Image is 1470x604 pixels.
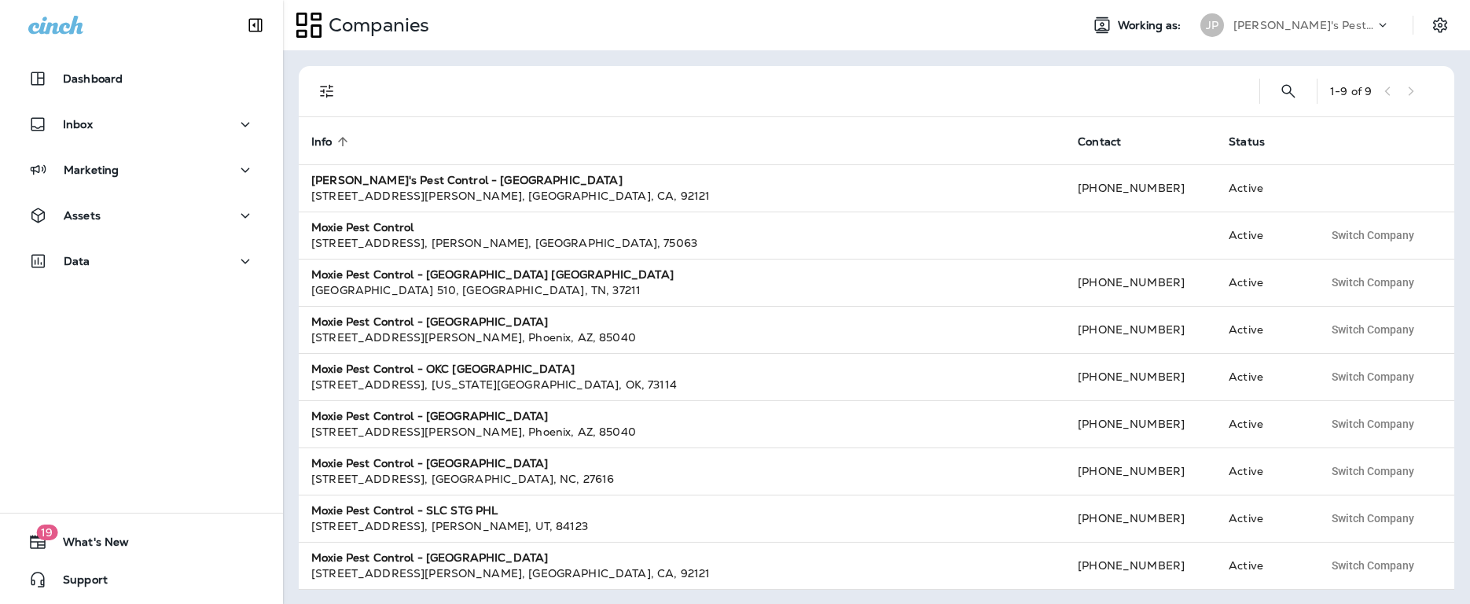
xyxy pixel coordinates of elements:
[311,565,1053,581] div: [STREET_ADDRESS][PERSON_NAME] , [GEOGRAPHIC_DATA] , CA , 92121
[1330,85,1372,98] div: 1 - 9 of 9
[1216,495,1310,542] td: Active
[1065,400,1216,447] td: [PHONE_NUMBER]
[311,409,548,423] strong: Moxie Pest Control - [GEOGRAPHIC_DATA]
[1216,542,1310,589] td: Active
[1323,554,1423,577] button: Switch Company
[1216,447,1310,495] td: Active
[311,518,1053,534] div: [STREET_ADDRESS] , [PERSON_NAME] , UT , 84123
[1216,353,1310,400] td: Active
[311,456,548,470] strong: Moxie Pest Control - [GEOGRAPHIC_DATA]
[1332,466,1414,477] span: Switch Company
[1332,277,1414,288] span: Switch Company
[311,471,1053,487] div: [STREET_ADDRESS] , [GEOGRAPHIC_DATA] , NC , 27616
[1065,164,1216,212] td: [PHONE_NUMBER]
[311,315,548,329] strong: Moxie Pest Control - [GEOGRAPHIC_DATA]
[311,330,1053,345] div: [STREET_ADDRESS][PERSON_NAME] , Phoenix , AZ , 85040
[1233,19,1375,31] p: [PERSON_NAME]'s Pest Control - [GEOGRAPHIC_DATA]
[311,424,1053,440] div: [STREET_ADDRESS][PERSON_NAME] , Phoenix , AZ , 85040
[64,255,90,267] p: Data
[64,209,101,222] p: Assets
[311,134,353,149] span: Info
[16,154,267,186] button: Marketing
[1078,134,1141,149] span: Contact
[1229,135,1265,149] span: Status
[16,200,267,231] button: Assets
[16,109,267,140] button: Inbox
[1065,353,1216,400] td: [PHONE_NUMBER]
[1332,371,1414,382] span: Switch Company
[1332,513,1414,524] span: Switch Company
[1216,164,1310,212] td: Active
[47,573,108,592] span: Support
[1216,306,1310,353] td: Active
[1065,447,1216,495] td: [PHONE_NUMBER]
[322,13,429,37] p: Companies
[1273,75,1304,107] button: Search Companies
[1332,560,1414,571] span: Switch Company
[63,118,93,131] p: Inbox
[1200,13,1224,37] div: JP
[1065,306,1216,353] td: [PHONE_NUMBER]
[311,173,623,187] strong: [PERSON_NAME]'s Pest Control - [GEOGRAPHIC_DATA]
[311,377,1053,392] div: [STREET_ADDRESS] , [US_STATE][GEOGRAPHIC_DATA] , OK , 73114
[16,564,267,595] button: Support
[311,503,498,517] strong: Moxie Pest Control - SLC STG PHL
[16,526,267,558] button: 19What's New
[1229,134,1285,149] span: Status
[1332,230,1414,241] span: Switch Company
[36,525,57,540] span: 19
[1118,19,1185,32] span: Working as:
[311,282,1053,298] div: [GEOGRAPHIC_DATA] 510 , [GEOGRAPHIC_DATA] , TN , 37211
[311,362,575,376] strong: Moxie Pest Control - OKC [GEOGRAPHIC_DATA]
[1323,459,1423,483] button: Switch Company
[311,235,1053,251] div: [STREET_ADDRESS] , [PERSON_NAME] , [GEOGRAPHIC_DATA] , 75063
[311,551,548,565] strong: Moxie Pest Control - [GEOGRAPHIC_DATA]
[64,164,119,176] p: Marketing
[1078,135,1121,149] span: Contact
[1332,324,1414,335] span: Switch Company
[233,9,277,41] button: Collapse Sidebar
[311,267,674,282] strong: Moxie Pest Control - [GEOGRAPHIC_DATA] [GEOGRAPHIC_DATA]
[16,245,267,277] button: Data
[47,536,129,554] span: What's New
[1332,418,1414,429] span: Switch Company
[1323,506,1423,530] button: Switch Company
[1216,212,1310,259] td: Active
[1323,318,1423,341] button: Switch Company
[311,188,1053,204] div: [STREET_ADDRESS][PERSON_NAME] , [GEOGRAPHIC_DATA] , CA , 92121
[1323,412,1423,436] button: Switch Company
[16,63,267,94] button: Dashboard
[1216,400,1310,447] td: Active
[1323,223,1423,247] button: Switch Company
[1065,542,1216,589] td: [PHONE_NUMBER]
[1426,11,1454,39] button: Settings
[311,75,343,107] button: Filters
[1065,259,1216,306] td: [PHONE_NUMBER]
[1323,271,1423,294] button: Switch Company
[1065,495,1216,542] td: [PHONE_NUMBER]
[311,135,333,149] span: Info
[311,220,414,234] strong: Moxie Pest Control
[63,72,123,85] p: Dashboard
[1216,259,1310,306] td: Active
[1323,365,1423,389] button: Switch Company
